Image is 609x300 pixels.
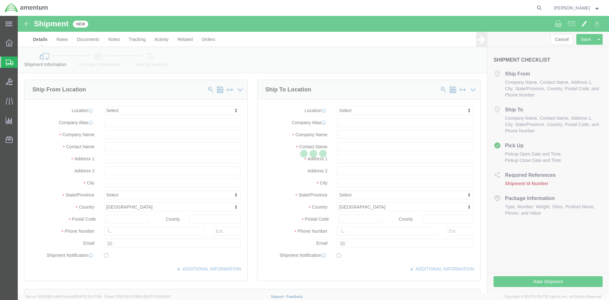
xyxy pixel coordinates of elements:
span: [DATE] 09:39:01 [145,295,170,298]
a: Support [271,295,287,298]
a: Feedback [286,295,303,298]
img: logo [4,3,48,13]
span: Server: 2025.19.0-d447cefac8f [25,295,101,298]
span: Client: 2025.19.0-129fbcf [104,295,170,298]
button: [PERSON_NAME] [553,4,600,12]
span: Copyright © [DATE]-[DATE] Agistix Inc., All Rights Reserved [504,294,601,299]
span: Samantha Gibbons [554,4,590,11]
span: [DATE] 10:47:06 [76,295,101,298]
